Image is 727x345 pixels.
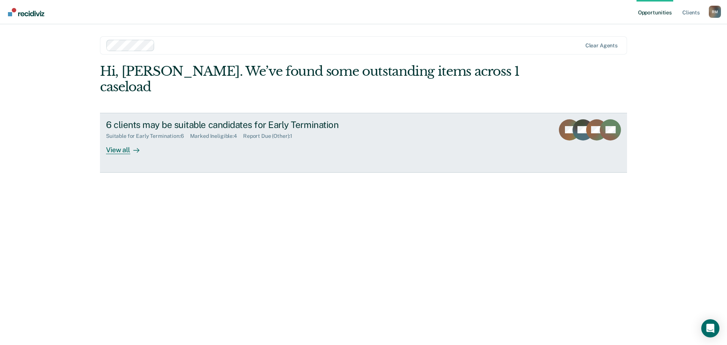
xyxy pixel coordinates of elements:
[585,42,618,49] div: Clear agents
[709,6,721,18] button: Profile dropdown button
[106,139,148,154] div: View all
[106,119,372,130] div: 6 clients may be suitable candidates for Early Termination
[100,64,522,95] div: Hi, [PERSON_NAME]. We’ve found some outstanding items across 1 caseload
[100,113,627,173] a: 6 clients may be suitable candidates for Early TerminationSuitable for Early Termination:6Marked ...
[243,133,298,139] div: Report Due (Other) : 1
[190,133,243,139] div: Marked Ineligible : 4
[701,319,719,337] div: Open Intercom Messenger
[709,6,721,18] div: R M
[8,8,44,16] img: Recidiviz
[106,133,190,139] div: Suitable for Early Termination : 6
